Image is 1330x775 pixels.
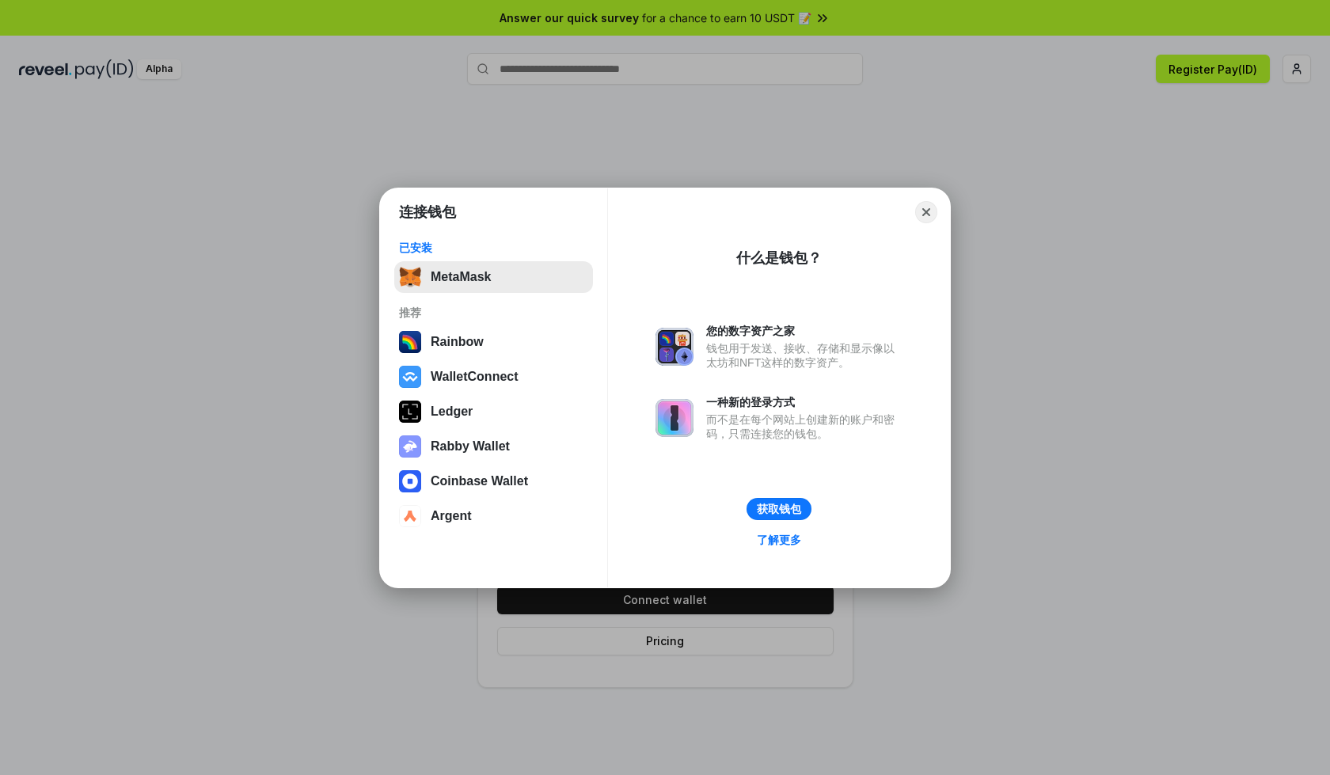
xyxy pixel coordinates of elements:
[747,498,811,520] button: 获取钱包
[399,470,421,492] img: svg+xml,%3Csvg%20width%3D%2228%22%20height%3D%2228%22%20viewBox%3D%220%200%2028%2028%22%20fill%3D...
[431,335,484,349] div: Rainbow
[399,306,588,320] div: 推荐
[655,328,693,366] img: svg+xml,%3Csvg%20xmlns%3D%22http%3A%2F%2Fwww.w3.org%2F2000%2Fsvg%22%20fill%3D%22none%22%20viewBox...
[655,399,693,437] img: svg+xml,%3Csvg%20xmlns%3D%22http%3A%2F%2Fwww.w3.org%2F2000%2Fsvg%22%20fill%3D%22none%22%20viewBox...
[757,533,801,547] div: 了解更多
[394,500,593,532] button: Argent
[915,201,937,223] button: Close
[399,266,421,288] img: svg+xml,%3Csvg%20fill%3D%22none%22%20height%3D%2233%22%20viewBox%3D%220%200%2035%2033%22%20width%...
[736,249,822,268] div: 什么是钱包？
[431,270,491,284] div: MetaMask
[399,366,421,388] img: svg+xml,%3Csvg%20width%3D%2228%22%20height%3D%2228%22%20viewBox%3D%220%200%2028%2028%22%20fill%3D...
[706,412,902,441] div: 而不是在每个网站上创建新的账户和密码，只需连接您的钱包。
[706,341,902,370] div: 钱包用于发送、接收、存储和显示像以太坊和NFT这样的数字资产。
[747,530,811,550] a: 了解更多
[399,401,421,423] img: svg+xml,%3Csvg%20xmlns%3D%22http%3A%2F%2Fwww.w3.org%2F2000%2Fsvg%22%20width%3D%2228%22%20height%3...
[431,474,528,488] div: Coinbase Wallet
[706,395,902,409] div: 一种新的登录方式
[394,261,593,293] button: MetaMask
[399,435,421,458] img: svg+xml,%3Csvg%20xmlns%3D%22http%3A%2F%2Fwww.w3.org%2F2000%2Fsvg%22%20fill%3D%22none%22%20viewBox...
[394,431,593,462] button: Rabby Wallet
[431,439,510,454] div: Rabby Wallet
[394,361,593,393] button: WalletConnect
[394,396,593,427] button: Ledger
[399,203,456,222] h1: 连接钱包
[431,370,519,384] div: WalletConnect
[431,509,472,523] div: Argent
[394,465,593,497] button: Coinbase Wallet
[399,331,421,353] img: svg+xml,%3Csvg%20width%3D%22120%22%20height%3D%22120%22%20viewBox%3D%220%200%20120%20120%22%20fil...
[394,326,593,358] button: Rainbow
[431,405,473,419] div: Ledger
[399,241,588,255] div: 已安装
[706,324,902,338] div: 您的数字资产之家
[757,502,801,516] div: 获取钱包
[399,505,421,527] img: svg+xml,%3Csvg%20width%3D%2228%22%20height%3D%2228%22%20viewBox%3D%220%200%2028%2028%22%20fill%3D...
